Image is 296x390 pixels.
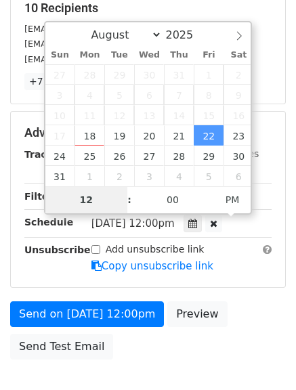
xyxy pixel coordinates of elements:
[104,85,134,105] span: August 5, 2025
[45,146,75,166] span: August 24, 2025
[194,85,224,105] span: August 8, 2025
[45,125,75,146] span: August 17, 2025
[91,260,213,272] a: Copy unsubscribe link
[24,125,272,140] h5: Advanced
[224,51,253,60] span: Sat
[167,301,227,327] a: Preview
[164,146,194,166] span: August 28, 2025
[194,51,224,60] span: Fri
[24,54,175,64] small: [EMAIL_ADDRESS][DOMAIN_NAME]
[75,166,104,186] span: September 1, 2025
[224,125,253,146] span: August 23, 2025
[127,186,131,213] span: :
[228,325,296,390] iframe: Chat Widget
[164,64,194,85] span: July 31, 2025
[10,334,113,360] a: Send Test Email
[214,186,251,213] span: Click to toggle
[224,166,253,186] span: September 6, 2025
[45,64,75,85] span: July 27, 2025
[24,217,73,227] strong: Schedule
[45,85,75,105] span: August 3, 2025
[164,85,194,105] span: August 7, 2025
[106,242,205,257] label: Add unsubscribe link
[45,51,75,60] span: Sun
[194,166,224,186] span: September 5, 2025
[24,24,175,34] small: [EMAIL_ADDRESS][DOMAIN_NAME]
[164,166,194,186] span: September 4, 2025
[134,85,164,105] span: August 6, 2025
[134,105,164,125] span: August 13, 2025
[24,73,75,90] a: +7 more
[194,125,224,146] span: August 22, 2025
[194,146,224,166] span: August 29, 2025
[45,166,75,186] span: August 31, 2025
[104,125,134,146] span: August 19, 2025
[45,186,128,213] input: Hour
[162,28,211,41] input: Year
[75,51,104,60] span: Mon
[75,125,104,146] span: August 18, 2025
[134,64,164,85] span: July 30, 2025
[104,105,134,125] span: August 12, 2025
[104,146,134,166] span: August 26, 2025
[75,146,104,166] span: August 25, 2025
[134,146,164,166] span: August 27, 2025
[75,64,104,85] span: July 28, 2025
[194,64,224,85] span: August 1, 2025
[194,105,224,125] span: August 15, 2025
[24,1,272,16] h5: 10 Recipients
[45,105,75,125] span: August 10, 2025
[224,85,253,105] span: August 9, 2025
[24,244,91,255] strong: Unsubscribe
[134,125,164,146] span: August 20, 2025
[131,186,214,213] input: Minute
[75,85,104,105] span: August 4, 2025
[10,301,164,327] a: Send on [DATE] 12:00pm
[224,146,253,166] span: August 30, 2025
[24,191,59,202] strong: Filters
[75,105,104,125] span: August 11, 2025
[164,125,194,146] span: August 21, 2025
[164,51,194,60] span: Thu
[134,166,164,186] span: September 3, 2025
[104,64,134,85] span: July 29, 2025
[224,64,253,85] span: August 2, 2025
[24,39,175,49] small: [EMAIL_ADDRESS][DOMAIN_NAME]
[134,51,164,60] span: Wed
[104,166,134,186] span: September 2, 2025
[224,105,253,125] span: August 16, 2025
[24,149,70,160] strong: Tracking
[104,51,134,60] span: Tue
[91,217,175,230] span: [DATE] 12:00pm
[164,105,194,125] span: August 14, 2025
